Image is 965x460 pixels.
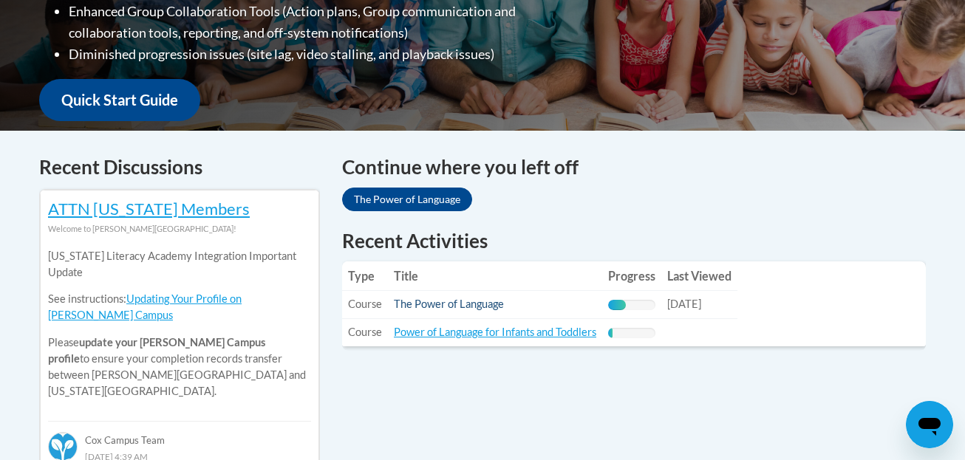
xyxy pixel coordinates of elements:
a: Updating Your Profile on [PERSON_NAME] Campus [48,292,242,321]
div: Progress, % [608,328,613,338]
a: Quick Start Guide [39,79,200,121]
th: Last Viewed [661,261,737,291]
th: Progress [602,261,661,291]
span: [DATE] [667,298,701,310]
div: Welcome to [PERSON_NAME][GEOGRAPHIC_DATA]! [48,221,311,237]
th: Title [388,261,602,291]
span: Course [348,298,382,310]
a: Power of Language for Infants and Toddlers [394,326,596,338]
div: Please to ensure your completion records transfer between [PERSON_NAME][GEOGRAPHIC_DATA] and [US_... [48,237,311,411]
a: ATTN [US_STATE] Members [48,199,250,219]
a: The Power of Language [342,188,472,211]
div: Cox Campus Team [48,421,311,447]
th: Type [342,261,388,291]
h4: Continue where you left off [342,153,926,182]
li: Diminished progression issues (site lag, video stalling, and playback issues) [69,44,575,65]
div: Progress, % [608,300,626,310]
iframe: Button to launch messaging window [906,401,953,448]
p: [US_STATE] Literacy Academy Integration Important Update [48,248,311,281]
a: The Power of Language [394,298,504,310]
li: Enhanced Group Collaboration Tools (Action plans, Group communication and collaboration tools, re... [69,1,575,44]
h4: Recent Discussions [39,153,320,182]
b: update your [PERSON_NAME] Campus profile [48,336,265,365]
h1: Recent Activities [342,227,926,254]
p: See instructions: [48,291,311,323]
span: Course [348,326,382,338]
